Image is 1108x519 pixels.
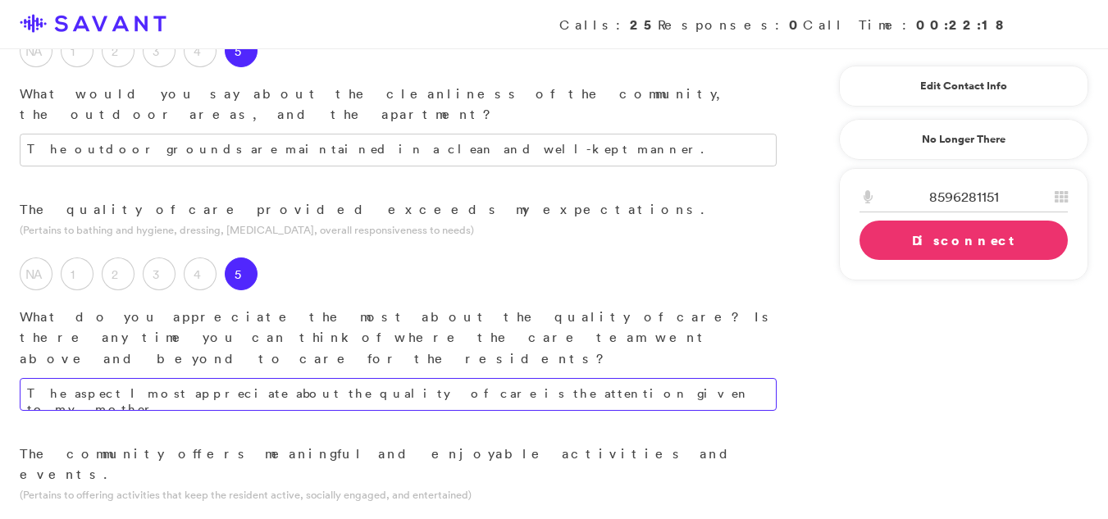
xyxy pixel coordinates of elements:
p: (Pertains to offering activities that keep the resident active, socially engaged, and entertained) [20,487,777,503]
label: 1 [61,257,93,290]
a: No Longer There [839,119,1088,160]
label: 3 [143,34,176,67]
a: Edit Contact Info [859,73,1068,99]
label: 5 [225,34,258,67]
strong: 00:22:18 [916,16,1006,34]
label: 3 [143,257,176,290]
p: (Pertains to bathing and hygiene, dressing, [MEDICAL_DATA], overall responsiveness to needs) [20,222,777,238]
strong: 25 [630,16,658,34]
strong: 0 [789,16,803,34]
label: NA [20,34,52,67]
p: What would you say about the cleanliness of the community, the outdoor areas, and the apartment? [20,84,777,125]
label: 1 [61,34,93,67]
label: 2 [102,34,135,67]
label: 4 [184,257,217,290]
a: Disconnect [859,221,1068,260]
label: NA [20,257,52,290]
p: What do you appreciate the most about the quality of care? Is there any time you can think of whe... [20,307,777,370]
p: The quality of care provided exceeds my expectations. [20,199,777,221]
label: 2 [102,257,135,290]
label: 5 [225,257,258,290]
p: The community offers meaningful and enjoyable activities and events. [20,444,777,485]
label: 4 [184,34,217,67]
